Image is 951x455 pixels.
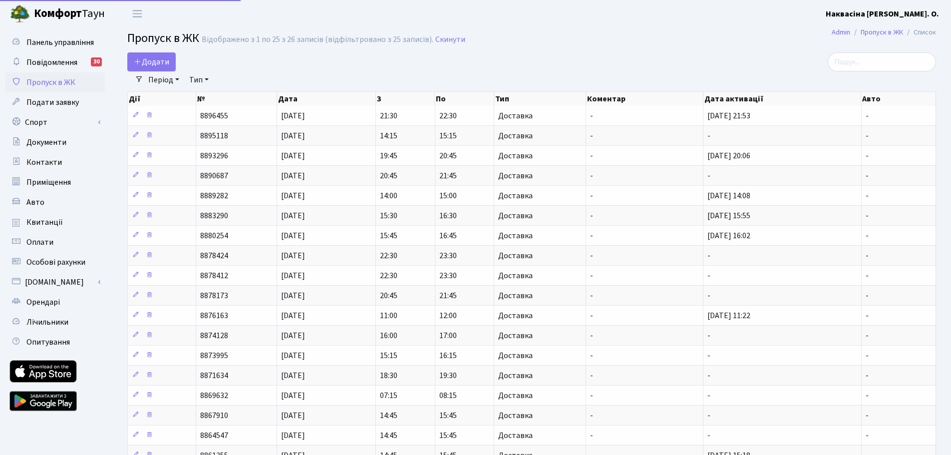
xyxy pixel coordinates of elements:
[200,370,228,381] span: 8871634
[144,71,183,88] a: Період
[26,177,71,188] span: Приміщення
[866,370,869,381] span: -
[590,230,593,241] span: -
[200,390,228,401] span: 8869632
[281,250,305,261] span: [DATE]
[281,130,305,141] span: [DATE]
[380,230,397,241] span: 15:45
[281,390,305,401] span: [DATE]
[281,270,305,281] span: [DATE]
[498,192,533,200] span: Доставка
[707,370,710,381] span: -
[26,157,62,168] span: Контакти
[5,212,105,232] a: Квитанції
[866,290,869,301] span: -
[5,252,105,272] a: Особові рахунки
[439,270,457,281] span: 23:30
[498,232,533,240] span: Доставка
[866,430,869,441] span: -
[200,270,228,281] span: 8878412
[866,310,869,321] span: -
[439,110,457,121] span: 22:30
[498,112,533,120] span: Доставка
[281,110,305,121] span: [DATE]
[903,27,936,38] li: Список
[26,217,63,228] span: Квитанції
[498,312,533,320] span: Доставка
[498,272,533,280] span: Доставка
[498,372,533,380] span: Доставка
[866,270,869,281] span: -
[281,330,305,341] span: [DATE]
[281,230,305,241] span: [DATE]
[439,250,457,261] span: 23:30
[10,4,30,24] img: logo.png
[866,410,869,421] span: -
[91,57,102,66] div: 30
[281,410,305,421] span: [DATE]
[281,290,305,301] span: [DATE]
[832,27,850,37] a: Admin
[5,152,105,172] a: Контакти
[707,170,710,181] span: -
[703,92,862,106] th: Дата активації
[26,37,94,48] span: Панель управління
[5,312,105,332] a: Лічильники
[866,130,869,141] span: -
[200,210,228,221] span: 8883290
[26,97,79,108] span: Подати заявку
[5,292,105,312] a: Орендарі
[127,52,176,71] a: Додати
[439,150,457,161] span: 20:45
[26,137,66,148] span: Документи
[380,390,397,401] span: 07:15
[590,270,593,281] span: -
[439,230,457,241] span: 16:45
[866,170,869,181] span: -
[200,130,228,141] span: 8895118
[5,272,105,292] a: [DOMAIN_NAME]
[26,257,85,268] span: Особові рахунки
[380,330,397,341] span: 16:00
[134,56,169,67] span: Додати
[590,150,593,161] span: -
[707,350,710,361] span: -
[380,290,397,301] span: 20:45
[34,5,105,22] span: Таун
[26,337,70,348] span: Опитування
[439,330,457,341] span: 17:00
[498,152,533,160] span: Доставка
[200,410,228,421] span: 8867910
[26,237,53,248] span: Оплати
[498,432,533,440] span: Доставка
[200,230,228,241] span: 8880254
[281,370,305,381] span: [DATE]
[707,430,710,441] span: -
[200,250,228,261] span: 8878424
[380,430,397,441] span: 14:45
[380,130,397,141] span: 14:15
[435,92,494,106] th: По
[590,430,593,441] span: -
[866,150,869,161] span: -
[439,310,457,321] span: 12:00
[498,392,533,400] span: Доставка
[707,190,750,201] span: [DATE] 14:08
[380,150,397,161] span: 19:45
[498,352,533,360] span: Доставка
[590,130,593,141] span: -
[866,190,869,201] span: -
[707,290,710,301] span: -
[439,390,457,401] span: 08:15
[498,172,533,180] span: Доставка
[380,270,397,281] span: 22:30
[866,230,869,241] span: -
[866,330,869,341] span: -
[34,5,82,21] b: Комфорт
[435,35,465,44] a: Скинути
[498,132,533,140] span: Доставка
[26,297,60,308] span: Орендарі
[5,172,105,192] a: Приміщення
[707,330,710,341] span: -
[866,250,869,261] span: -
